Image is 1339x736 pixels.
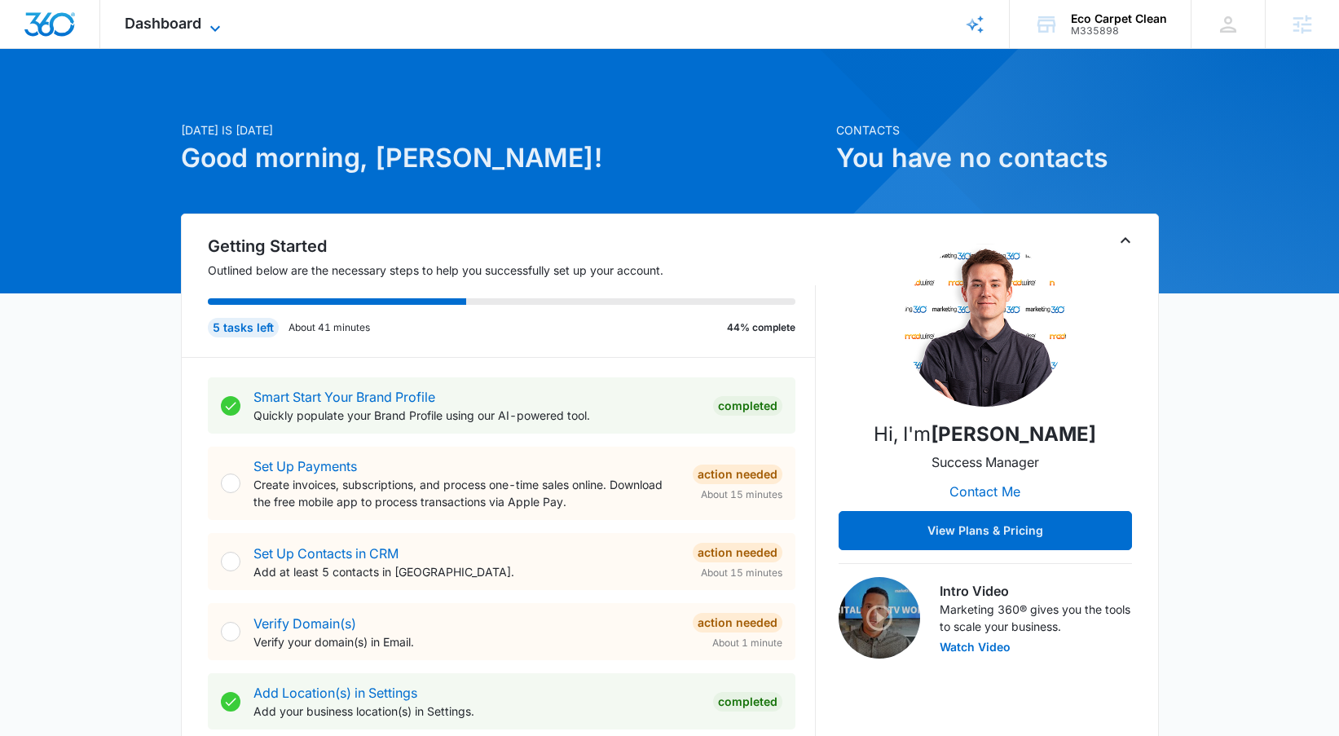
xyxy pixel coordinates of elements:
[712,636,782,650] span: About 1 minute
[701,487,782,502] span: About 15 minutes
[693,543,782,562] div: Action Needed
[253,633,680,650] p: Verify your domain(s) in Email.
[253,703,700,720] p: Add your business location(s) in Settings.
[701,566,782,580] span: About 15 minutes
[253,458,357,474] a: Set Up Payments
[253,685,417,701] a: Add Location(s) in Settings
[208,234,816,258] h2: Getting Started
[253,407,700,424] p: Quickly populate your Brand Profile using our AI-powered tool.
[253,476,680,510] p: Create invoices, subscriptions, and process one-time sales online. Download the free mobile app t...
[931,422,1096,446] strong: [PERSON_NAME]
[904,244,1067,407] img: Kadin Cathey
[933,472,1037,511] button: Contact Me
[727,320,795,335] p: 44% complete
[874,420,1096,449] p: Hi, I'm
[253,389,435,405] a: Smart Start Your Brand Profile
[181,121,826,139] p: [DATE] is [DATE]
[940,641,1011,653] button: Watch Video
[940,601,1132,635] p: Marketing 360® gives you the tools to scale your business.
[125,15,201,32] span: Dashboard
[836,139,1159,178] h1: You have no contacts
[839,577,920,659] img: Intro Video
[836,121,1159,139] p: Contacts
[181,139,826,178] h1: Good morning, [PERSON_NAME]!
[1071,12,1167,25] div: account name
[208,318,279,337] div: 5 tasks left
[253,563,680,580] p: Add at least 5 contacts in [GEOGRAPHIC_DATA].
[289,320,370,335] p: About 41 minutes
[253,545,399,562] a: Set Up Contacts in CRM
[253,615,356,632] a: Verify Domain(s)
[839,511,1132,550] button: View Plans & Pricing
[713,692,782,712] div: Completed
[693,613,782,632] div: Action Needed
[713,396,782,416] div: Completed
[1071,25,1167,37] div: account id
[208,262,816,279] p: Outlined below are the necessary steps to help you successfully set up your account.
[693,465,782,484] div: Action Needed
[940,581,1132,601] h3: Intro Video
[932,452,1039,472] p: Success Manager
[1116,231,1135,250] button: Toggle Collapse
